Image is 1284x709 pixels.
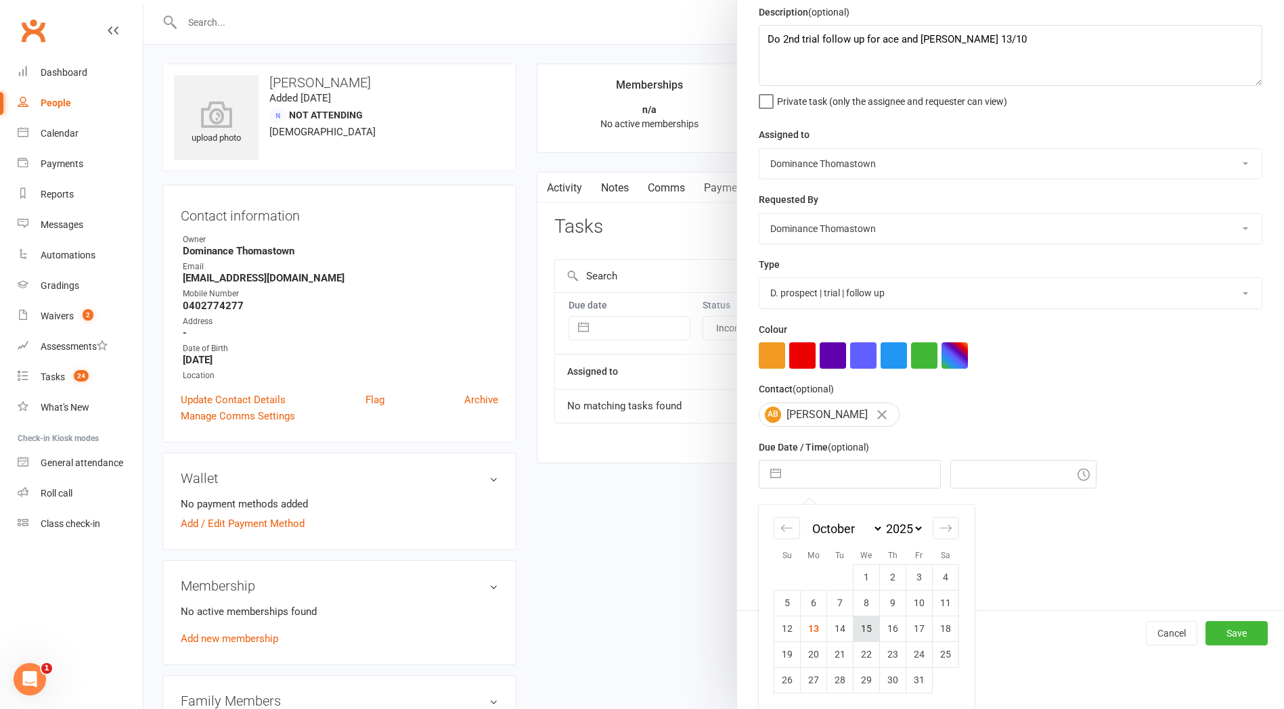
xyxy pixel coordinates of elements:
td: Sunday, October 19, 2025 [774,641,801,667]
div: Dashboard [41,67,87,78]
button: Save [1205,621,1268,645]
div: Roll call [41,488,72,499]
span: AB [765,407,781,423]
small: Tu [835,551,844,560]
div: People [41,97,71,108]
td: Friday, October 24, 2025 [906,641,933,667]
td: Tuesday, October 28, 2025 [827,667,854,693]
textarea: Do 2nd trial follow up for ace and [PERSON_NAME] 13/10 [759,25,1262,86]
small: Sa [941,551,950,560]
label: Requested By [759,192,818,207]
label: Type [759,257,780,272]
td: Thursday, October 16, 2025 [880,616,906,641]
td: Tuesday, October 21, 2025 [827,641,854,667]
div: Move forward to switch to the next month. [933,517,959,539]
label: Description [759,5,849,20]
button: Cancel [1146,621,1197,645]
div: Tasks [41,371,65,382]
span: 1 [41,663,52,674]
a: Assessments [18,331,143,362]
div: General attendance [41,457,123,468]
div: Class check-in [41,518,100,529]
td: Saturday, October 18, 2025 [933,616,959,641]
iframe: Intercom live chat [14,663,46,695]
small: Mo [807,551,820,560]
small: (optional) [828,442,869,453]
div: What's New [41,402,89,413]
td: Saturday, October 11, 2025 [933,590,959,616]
td: Wednesday, October 15, 2025 [854,616,880,641]
div: Calendar [759,505,974,709]
td: Monday, October 20, 2025 [801,641,827,667]
label: Assigned to [759,127,810,142]
div: Waivers [41,311,74,321]
span: Private task (only the assignee and requester can view) [777,91,1007,107]
td: Saturday, October 25, 2025 [933,641,959,667]
td: Wednesday, October 8, 2025 [854,590,880,616]
td: Thursday, October 23, 2025 [880,641,906,667]
small: Fr [915,551,923,560]
small: Su [782,551,792,560]
td: Sunday, October 12, 2025 [774,616,801,641]
small: (optional) [808,7,849,18]
td: Thursday, October 2, 2025 [880,564,906,590]
td: Friday, October 17, 2025 [906,616,933,641]
span: 24 [74,370,89,382]
div: Move backward to switch to the previous month. [774,517,800,539]
a: What's New [18,392,143,423]
a: General attendance kiosk mode [18,448,143,478]
td: Sunday, October 5, 2025 [774,590,801,616]
td: Monday, October 27, 2025 [801,667,827,693]
div: Reports [41,189,74,200]
a: Roll call [18,478,143,509]
small: Th [888,551,898,560]
td: Wednesday, October 29, 2025 [854,667,880,693]
div: [PERSON_NAME] [759,403,900,427]
div: Calendar [41,128,79,139]
label: Due Date / Time [759,440,869,455]
td: Wednesday, October 1, 2025 [854,564,880,590]
td: Saturday, October 4, 2025 [933,564,959,590]
div: Gradings [41,280,79,291]
span: 2 [83,309,93,321]
small: (optional) [793,384,834,394]
td: Friday, October 10, 2025 [906,590,933,616]
a: Messages [18,210,143,240]
a: Class kiosk mode [18,509,143,539]
a: Gradings [18,271,143,301]
a: Reports [18,179,143,210]
a: Waivers 2 [18,301,143,331]
td: Monday, October 6, 2025 [801,590,827,616]
label: Contact [759,382,834,396]
label: Email preferences [759,501,837,516]
a: People [18,88,143,118]
td: Thursday, October 9, 2025 [880,590,906,616]
div: Messages [41,219,83,230]
a: Tasks 24 [18,362,143,392]
td: Sunday, October 26, 2025 [774,667,801,693]
label: Colour [759,322,787,337]
small: We [860,551,872,560]
a: Clubworx [16,14,50,47]
a: Calendar [18,118,143,149]
td: Friday, October 3, 2025 [906,564,933,590]
a: Payments [18,149,143,179]
td: Friday, October 31, 2025 [906,667,933,693]
a: Dashboard [18,58,143,88]
td: Wednesday, October 22, 2025 [854,641,880,667]
td: Monday, October 13, 2025 [801,616,827,641]
a: Automations [18,240,143,271]
div: Automations [41,250,95,260]
td: Thursday, October 30, 2025 [880,667,906,693]
td: Tuesday, October 14, 2025 [827,616,854,641]
div: Assessments [41,341,108,352]
td: Tuesday, October 7, 2025 [827,590,854,616]
div: Payments [41,158,83,169]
